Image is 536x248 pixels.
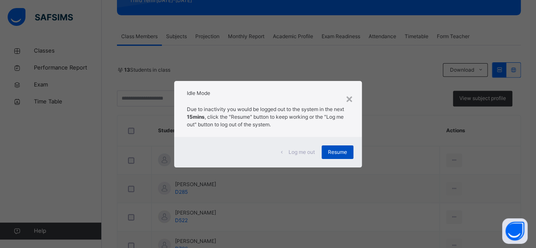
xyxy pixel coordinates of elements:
[187,114,205,120] strong: 15mins
[187,106,349,128] p: Due to inactivity you would be logged out to the system in the next , click the "Resume" button t...
[187,89,349,97] h2: Idle Mode
[289,148,315,156] span: Log me out
[502,218,528,244] button: Open asap
[345,89,353,107] div: ×
[328,148,347,156] span: Resume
